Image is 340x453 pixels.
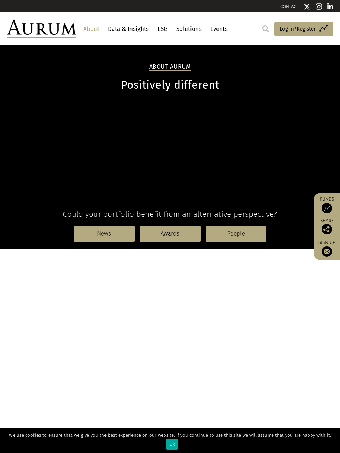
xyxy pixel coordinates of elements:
img: Aurum [7,19,76,38]
img: Twitter icon [304,3,311,10]
a: Solutions [175,23,203,35]
a: Events [209,23,229,35]
span: Log in/Register [280,25,316,33]
a: Data & Insights [106,23,151,35]
h4: Could your portfolio benefit from an alternative perspective? [7,210,333,219]
div: Ok [166,439,178,450]
a: ESG [156,23,169,35]
img: Linkedin icon [327,3,333,10]
a: People [206,226,266,242]
a: Sign up [317,240,337,257]
div: Share [317,219,337,234]
img: Sign up to our newsletter [322,246,332,257]
a: Funds [317,196,337,213]
img: Share this post [322,224,332,234]
img: Access Funds [322,203,332,213]
a: News [74,226,135,242]
a: Awards [140,226,201,242]
a: About [82,23,101,35]
h2: About Aurum [149,63,191,71]
img: search.svg [262,25,269,32]
a: CONTACT [280,4,298,9]
h1: Positively different [7,78,333,92]
a: Log in/Register [274,22,333,36]
img: Instagram icon [316,3,322,10]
